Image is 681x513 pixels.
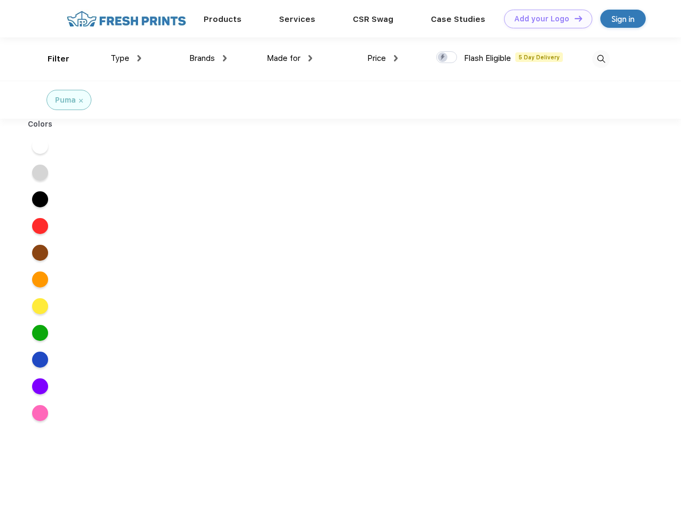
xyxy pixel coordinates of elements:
[111,53,129,63] span: Type
[189,53,215,63] span: Brands
[267,53,300,63] span: Made for
[514,14,569,24] div: Add your Logo
[279,14,315,24] a: Services
[55,95,76,106] div: Puma
[367,53,386,63] span: Price
[394,55,398,61] img: dropdown.png
[223,55,227,61] img: dropdown.png
[600,10,646,28] a: Sign in
[204,14,242,24] a: Products
[515,52,563,62] span: 5 Day Delivery
[612,13,634,25] div: Sign in
[64,10,189,28] img: fo%20logo%202.webp
[353,14,393,24] a: CSR Swag
[48,53,69,65] div: Filter
[79,99,83,103] img: filter_cancel.svg
[575,15,582,21] img: DT
[137,55,141,61] img: dropdown.png
[308,55,312,61] img: dropdown.png
[20,119,61,130] div: Colors
[464,53,511,63] span: Flash Eligible
[592,50,610,68] img: desktop_search.svg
